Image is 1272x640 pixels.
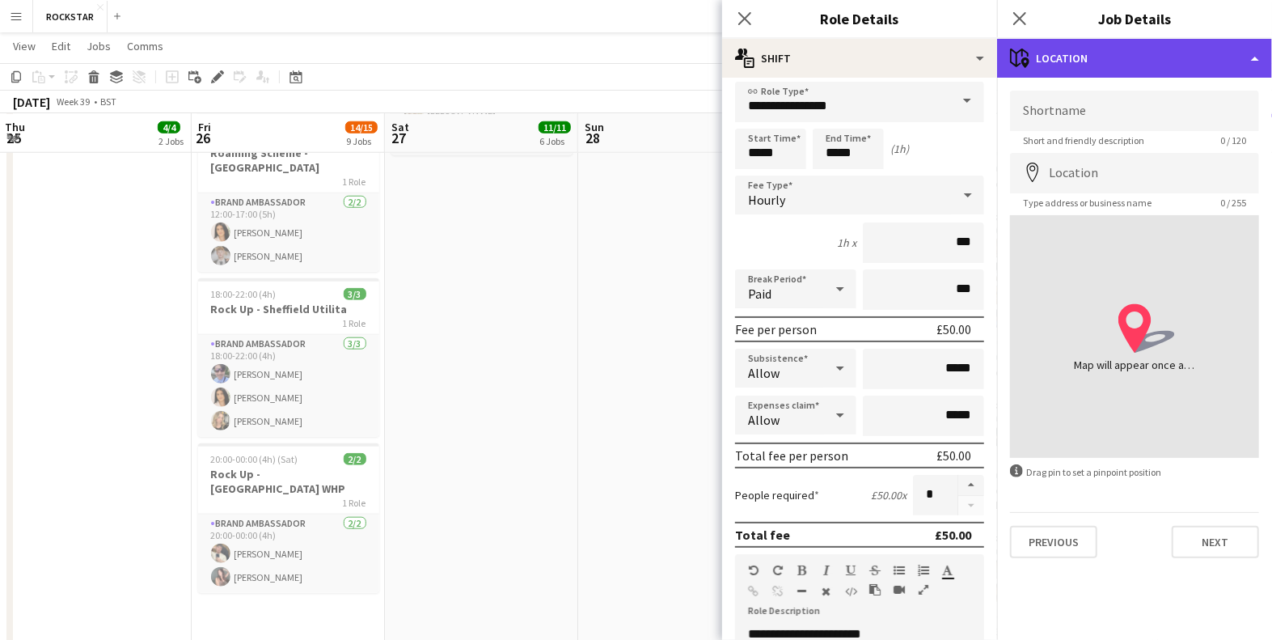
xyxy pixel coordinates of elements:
span: 18:00-22:00 (4h) [211,288,277,300]
button: Previous [1010,526,1097,558]
button: Fullscreen [918,583,929,596]
button: Undo [748,564,759,577]
div: 9 Jobs [346,135,377,147]
button: HTML Code [845,585,856,598]
div: [DATE] [13,94,50,110]
h3: Rock Up - Sheffield Utilita [198,302,379,316]
app-job-card: 12:00-17:00 (5h)2/2Roaming Scheme - [GEOGRAPHIC_DATA]1 RoleBrand Ambassador2/212:00-17:00 (5h)[PE... [198,122,379,272]
div: Fee per person [735,321,817,337]
span: 0 / 255 [1207,197,1259,209]
app-card-role: Brand Ambassador2/212:00-17:00 (5h)[PERSON_NAME][PERSON_NAME] [198,193,379,272]
span: Sat [391,120,409,134]
div: Total fee [735,527,790,543]
button: Paste as plain text [869,583,881,596]
span: Short and friendly description [1010,134,1157,146]
span: Comms [127,39,163,53]
h3: Role Details [722,8,997,29]
span: Paid [748,286,771,302]
div: Location [997,39,1272,78]
button: Horizontal Line [797,585,808,598]
button: Clear Formatting [821,585,832,598]
button: Italic [821,564,832,577]
div: 2 Jobs [158,135,184,147]
div: 1h x [837,235,856,250]
button: Insert video [894,583,905,596]
button: Text Color [942,564,953,577]
span: 14/15 [345,121,378,134]
span: 0 / 120 [1207,134,1259,146]
div: £50.00 x [871,488,906,502]
span: Thu [5,120,25,134]
button: Redo [772,564,784,577]
div: £50.00 [936,321,971,337]
span: Sun [585,120,604,134]
button: ROCKSTAR [33,1,108,32]
app-card-role: Brand Ambassador3/318:00-22:00 (4h)[PERSON_NAME][PERSON_NAME][PERSON_NAME] [198,335,379,437]
button: Bold [797,564,808,577]
div: 6 Jobs [539,135,570,147]
span: 1 Role [343,497,366,509]
span: Week 39 [53,95,94,108]
button: Increase [958,475,984,496]
span: 25 [2,129,25,147]
span: Allow [748,365,780,381]
label: People required [735,488,819,502]
h3: Rock Up - [GEOGRAPHIC_DATA] WHP [198,467,379,496]
span: 28 [582,129,604,147]
span: 27 [389,129,409,147]
a: Comms [120,36,170,57]
div: Shift [722,39,997,78]
button: Strikethrough [869,564,881,577]
app-card-role: Brand Ambassador2/220:00-00:00 (4h)[PERSON_NAME][PERSON_NAME] [198,515,379,593]
span: 4/4 [158,121,180,134]
div: Map will appear once address has been added [1074,357,1195,373]
span: Hourly [748,192,785,208]
span: Fri [198,120,211,134]
span: Type address or business name [1010,197,1164,209]
span: 1 Role [343,317,366,329]
button: Next [1172,526,1259,558]
a: Jobs [80,36,117,57]
span: View [13,39,36,53]
a: View [6,36,42,57]
button: Ordered List [918,564,929,577]
div: Total fee per person [735,447,848,464]
div: £50.00 [936,447,971,464]
div: Drag pin to set a pinpoint position [1010,464,1259,480]
app-job-card: 18:00-22:00 (4h)3/3Rock Up - Sheffield Utilita1 RoleBrand Ambassador3/318:00-22:00 (4h)[PERSON_NA... [198,278,379,437]
button: Underline [845,564,856,577]
span: Jobs [87,39,111,53]
button: Unordered List [894,564,905,577]
span: Edit [52,39,70,53]
span: 11/11 [539,121,571,134]
div: BST [100,95,116,108]
div: £50.00 [935,527,971,543]
span: 2/2 [344,453,366,465]
span: 3/3 [344,288,366,300]
h3: Roaming Scheme - [GEOGRAPHIC_DATA] [198,146,379,175]
h3: Job Details [997,8,1272,29]
a: Edit [45,36,77,57]
span: 20:00-00:00 (4h) (Sat) [211,453,298,465]
span: 1 Role [343,176,366,188]
span: Allow [748,412,780,428]
div: (1h) [890,142,909,156]
app-job-card: 20:00-00:00 (4h) (Sat)2/2Rock Up - [GEOGRAPHIC_DATA] WHP1 RoleBrand Ambassador2/220:00-00:00 (4h)... [198,443,379,593]
span: 26 [196,129,211,147]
